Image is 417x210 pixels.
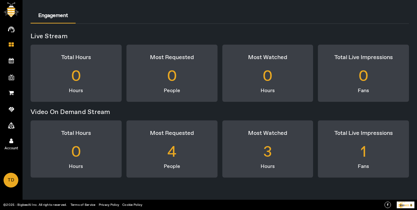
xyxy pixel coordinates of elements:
span: Engagement [38,13,68,18]
div: Total Hours [31,120,122,138]
div: Total Hours [31,45,122,62]
a: Privacy Policy [99,203,119,207]
div: Most Requested [126,120,218,138]
div: Total Live Impressions [318,120,409,138]
div: Total Live Impressions [318,45,409,62]
div: Live Stream [31,33,414,45]
span: TD [4,173,18,187]
a: ©2025 - BigbeeAI Inc. All rights reserved. [3,203,67,207]
div: 4 [126,138,218,167]
tspan: r [402,201,402,203]
a: TD [4,173,18,188]
div: 0 [222,62,313,91]
div: Most Requested [126,45,218,62]
tspan: owe [399,201,402,203]
a: Terms of Service [70,203,96,207]
img: bigbee-logo.png [4,3,19,17]
div: 1 [318,138,409,167]
div: 0 [31,138,122,167]
div: 0 [126,62,218,91]
div: Most Watched [222,120,313,138]
div: Most Watched [222,45,313,62]
tspan: ed By [402,201,405,203]
a: Cookie Policy [122,203,142,207]
div: Video On Demand Stream [31,107,414,120]
tspan: P [398,201,399,203]
div: 0 [31,62,122,91]
div: 3 [222,138,313,167]
div: 0 [318,62,409,91]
